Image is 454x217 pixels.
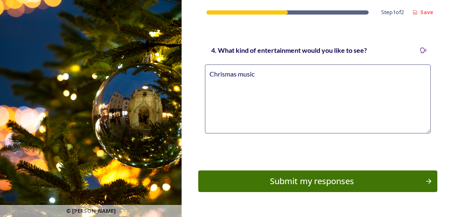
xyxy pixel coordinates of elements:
div: Submit my responses [203,175,421,187]
strong: Save [420,8,433,16]
button: Continue [198,170,437,192]
strong: 4. What kind of entertainment would you like to see? [211,46,367,54]
textarea: Chrismas music [205,64,431,133]
span: © [PERSON_NAME] [66,207,116,215]
span: Step 1 of 2 [381,8,404,16]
